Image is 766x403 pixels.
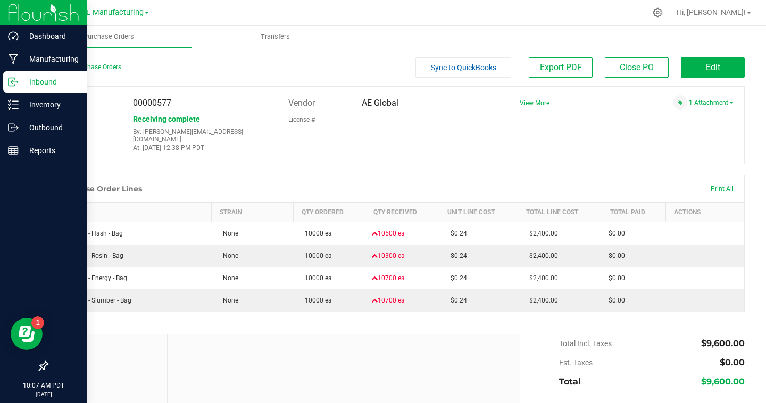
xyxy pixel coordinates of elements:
[54,251,205,261] div: LEVEL 10 - Rosin - Bag
[706,62,720,72] span: Edit
[439,203,518,222] th: Unit Line Cost
[540,62,582,72] span: Export PDF
[362,98,398,108] span: AE Global
[524,297,558,304] span: $2,400.00
[5,390,82,398] p: [DATE]
[701,338,745,348] span: $9,600.00
[681,57,745,78] button: Edit
[620,62,654,72] span: Close PO
[720,357,745,367] span: $0.00
[711,185,734,192] span: Print All
[58,184,142,193] h1: Purchase Order Lines
[293,203,365,222] th: Qty Ordered
[665,203,744,222] th: Actions
[529,57,593,78] button: Export PDF
[19,53,82,65] p: Manufacturing
[8,54,19,64] inline-svg: Manufacturing
[69,8,144,17] span: LEVEL Manufacturing
[602,222,665,245] td: $0.00
[371,251,405,261] span: 10300 ea
[431,63,496,72] span: Sync to QuickBooks
[602,203,665,222] th: Total Paid
[445,230,467,237] span: $0.24
[218,274,238,282] span: None
[133,128,272,143] p: By: [PERSON_NAME][EMAIL_ADDRESS][DOMAIN_NAME]
[524,230,558,237] span: $2,400.00
[415,57,511,78] button: Sync to QuickBooks
[54,273,205,283] div: LEVEL 10 - Energy - Bag
[19,98,82,111] p: Inventory
[133,144,272,152] p: At: [DATE] 12:38 PM PDT
[246,32,304,41] span: Transfers
[602,289,665,312] td: $0.00
[55,342,159,355] span: Notes
[8,31,19,41] inline-svg: Dashboard
[520,99,549,107] a: View More
[48,203,212,222] th: Item
[701,376,745,387] span: $9,600.00
[559,339,612,348] span: Total Incl. Taxes
[651,7,664,18] div: Manage settings
[605,57,669,78] button: Close PO
[299,252,332,259] span: 10000 ea
[26,26,192,48] a: Purchase Orders
[218,252,238,259] span: None
[19,144,82,157] p: Reports
[559,358,593,367] span: Est. Taxes
[133,98,171,108] span: 00000577
[19,121,82,134] p: Outbound
[524,274,558,282] span: $2,400.00
[524,252,558,259] span: $2,400.00
[365,203,439,222] th: Qty Received
[299,297,332,304] span: 10000 ea
[602,267,665,289] td: $0.00
[445,297,467,304] span: $0.24
[371,273,405,283] span: 10700 ea
[5,381,82,390] p: 10:07 AM PDT
[299,230,332,237] span: 10000 ea
[371,229,405,238] span: 10500 ea
[211,203,293,222] th: Strain
[192,26,359,48] a: Transfers
[8,145,19,156] inline-svg: Reports
[54,296,205,305] div: LEVEL 10 - Slumber - Bag
[8,77,19,87] inline-svg: Inbound
[299,274,332,282] span: 10000 ea
[673,95,687,110] span: Attach a document
[602,245,665,267] td: $0.00
[8,99,19,110] inline-svg: Inventory
[445,274,467,282] span: $0.24
[11,318,43,350] iframe: Resource center
[445,252,467,259] span: $0.24
[19,75,82,88] p: Inbound
[54,229,205,238] div: LEVEL 10 - Hash - Bag
[19,30,82,43] p: Dashboard
[288,95,315,111] label: Vendor
[689,99,734,106] a: 1 Attachment
[31,316,44,329] iframe: Resource center unread badge
[8,122,19,133] inline-svg: Outbound
[218,297,238,304] span: None
[518,203,602,222] th: Total Line Cost
[218,230,238,237] span: None
[559,376,581,387] span: Total
[133,115,200,123] span: Receiving complete
[69,32,148,41] span: Purchase Orders
[371,296,405,305] span: 10700 ea
[677,8,746,16] span: Hi, [PERSON_NAME]!
[288,112,315,128] label: License #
